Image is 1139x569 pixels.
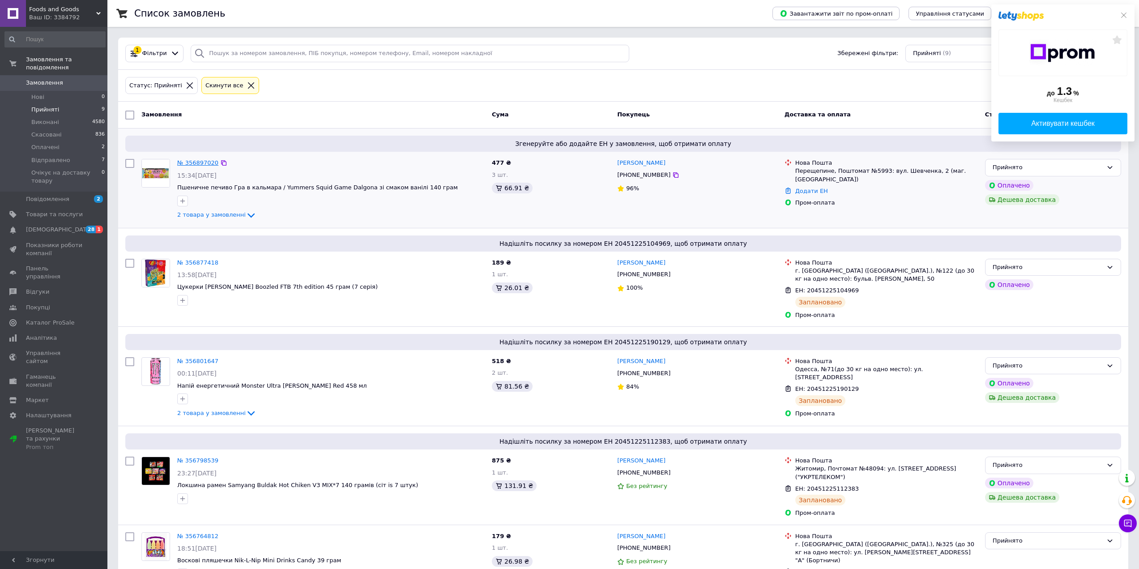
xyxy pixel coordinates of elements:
span: Управління статусами [916,10,984,17]
span: Очікує на доставку товару [31,169,102,185]
a: Фото товару [141,532,170,561]
div: 131.91 ₴ [492,480,537,491]
div: Оплачено [985,378,1033,389]
a: Цукерки [PERSON_NAME] Boozled FTB 7th edition 45 грам (7 серія) [177,283,378,290]
a: № 356897020 [177,159,218,166]
span: 2 [102,143,105,151]
a: № 356877418 [177,259,218,266]
span: 1 шт. [492,271,508,278]
div: Нова Пошта [795,159,978,167]
div: Прийнято [993,361,1103,371]
span: 84% [626,383,639,390]
span: Управління сайтом [26,349,83,365]
span: 96% [626,185,639,192]
div: Прийнято [993,536,1103,546]
span: Без рейтингу [626,483,667,489]
img: Фото товару [142,457,170,485]
h1: Список замовлень [134,8,225,19]
span: Гаманець компанії [26,373,83,389]
span: 2 товара у замовленні [177,410,246,416]
span: Скасовані [31,131,62,139]
span: Статус [985,111,1007,118]
span: Відгуки [26,288,49,296]
span: Надішліть посилку за номером ЕН 20451225190129, щоб отримати оплату [129,338,1118,347]
a: [PERSON_NAME] [617,532,665,541]
span: Показники роботи компанії [26,241,83,257]
div: Prom топ [26,443,83,451]
span: Відправлено [31,156,70,164]
div: Одесса, №71(до 30 кг на одно место): ул. [STREET_ADDRESS] [795,365,978,381]
div: Нова Пошта [795,357,978,365]
div: 26.01 ₴ [492,282,533,293]
div: Оплачено [985,279,1033,290]
img: Фото товару [142,259,170,287]
div: г. [GEOGRAPHIC_DATA] ([GEOGRAPHIC_DATA].), №325 (до 30 кг на одно место): ул. [PERSON_NAME][STREE... [795,540,978,565]
div: Дешева доставка [985,392,1059,403]
a: 2 товара у замовленні [177,211,256,218]
a: Фото товару [141,457,170,485]
a: [PERSON_NAME] [617,357,665,366]
div: Заплановано [795,297,846,308]
span: Маркет [26,396,49,404]
span: Товари та послуги [26,210,83,218]
div: [PHONE_NUMBER] [615,542,672,554]
span: 100% [626,284,643,291]
span: Фільтри [142,49,167,58]
div: 66.91 ₴ [492,183,533,193]
div: Нова Пошта [795,532,978,540]
img: Фото товару [142,159,170,187]
a: № 356801647 [177,358,218,364]
span: 1 [96,226,103,233]
div: 26.98 ₴ [492,556,533,567]
div: [PHONE_NUMBER] [615,467,672,479]
a: Додати ЕН [795,188,828,194]
span: 0 [102,169,105,185]
div: Оплачено [985,478,1033,488]
a: 2 товара у замовленні [177,410,256,416]
button: Чат з покупцем [1119,514,1137,532]
span: Напій енергетичний Monster Ultra [PERSON_NAME] Red 458 мл [177,382,367,389]
span: Замовлення та повідомлення [26,56,107,72]
span: 477 ₴ [492,159,511,166]
div: [PHONE_NUMBER] [615,169,672,181]
span: 836 [95,131,105,139]
span: Оплачені [31,143,60,151]
span: 18:51[DATE] [177,545,217,552]
span: (9) [943,50,951,56]
div: Прийнято [993,263,1103,272]
span: 2 [94,195,103,203]
span: Збережені фільтри: [837,49,898,58]
div: Заплановано [795,495,846,505]
span: Прийняті [31,106,59,114]
button: Завантажити звіт по пром-оплаті [772,7,900,20]
div: Оплачено [985,180,1033,191]
span: 13:58[DATE] [177,271,217,278]
a: [PERSON_NAME] [617,259,665,267]
div: Прийнято [993,461,1103,470]
input: Пошук за номером замовлення, ПІБ покупця, номером телефону, Email, номером накладної [191,45,629,62]
div: Дешева доставка [985,194,1059,205]
div: Ваш ID: 3384792 [29,13,107,21]
span: 1 шт. [492,469,508,476]
span: Cума [492,111,508,118]
span: Доставка та оплата [785,111,851,118]
span: Пшеничне печиво Гра в кальмара / Yummers Squid Game Dalgona зі смаком ванілі 140 грам [177,184,458,191]
div: Нова Пошта [795,259,978,267]
div: 1 [133,46,141,54]
div: Нова Пошта [795,457,978,465]
img: Фото товару [145,533,167,560]
div: Прийнято [993,163,1103,172]
span: 875 ₴ [492,457,511,464]
span: 9 [102,106,105,114]
div: [PHONE_NUMBER] [615,368,672,379]
span: ЕН: 20451225104969 [795,287,859,294]
span: 518 ₴ [492,358,511,364]
span: Згенеруйте або додайте ЕН у замовлення, щоб отримати оплату [129,139,1118,148]
a: № 356764812 [177,533,218,539]
div: Cкинути все [204,81,245,90]
span: 0 [102,93,105,101]
img: Фото товару [142,358,170,385]
span: 4580 [92,118,105,126]
span: 189 ₴ [492,259,511,266]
